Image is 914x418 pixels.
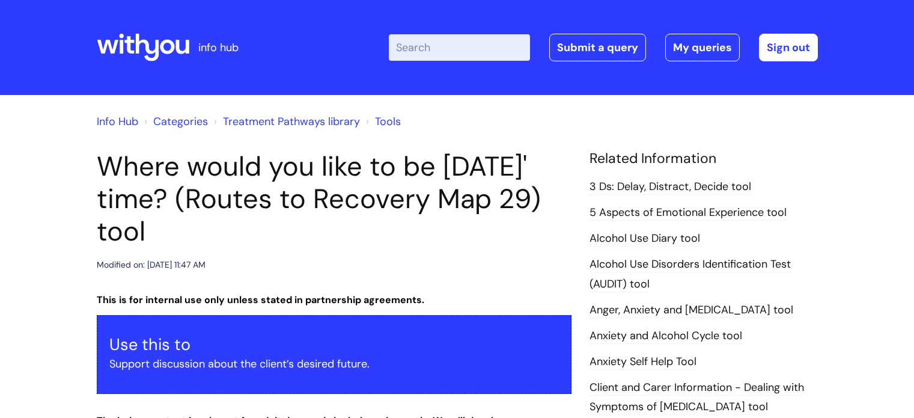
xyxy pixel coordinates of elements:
div: | - [389,34,818,61]
a: Sign out [759,34,818,61]
a: Anxiety and Alcohol Cycle tool [590,328,742,344]
input: Search [389,34,530,61]
p: Support discussion about the client’s desired future. [109,354,559,373]
a: Anxiety Self Help Tool [590,354,696,370]
a: Treatment Pathways library [223,114,360,129]
h3: Use this to [109,335,559,354]
a: Categories [153,114,208,129]
a: 5 Aspects of Emotional Experience tool [590,205,787,221]
a: Anger, Anxiety and [MEDICAL_DATA] tool [590,303,793,318]
a: Client and Carer Information - Dealing with Symptoms of [MEDICAL_DATA] tool [590,380,804,415]
strong: This is for internal use only unless stated in partnership agreements. [97,294,424,306]
a: 3 Ds: Delay, Distract, Decide tool [590,179,751,195]
a: Alcohol Use Diary tool [590,231,700,247]
a: Submit a query [549,34,646,61]
h4: Related Information [590,150,818,167]
li: Solution home [141,112,208,131]
a: Tools [375,114,401,129]
a: My queries [665,34,740,61]
a: Alcohol Use Disorders Identification Test (AUDIT) tool [590,257,791,292]
h1: Where would you like to be [DATE]' time? (Routes to Recovery Map 29) tool [97,150,571,248]
li: Treatment Pathways library [211,112,360,131]
li: Tools [363,112,401,131]
a: Info Hub [97,114,138,129]
div: Modified on: [DATE] 11:47 AM [97,257,206,272]
p: info hub [198,38,239,57]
